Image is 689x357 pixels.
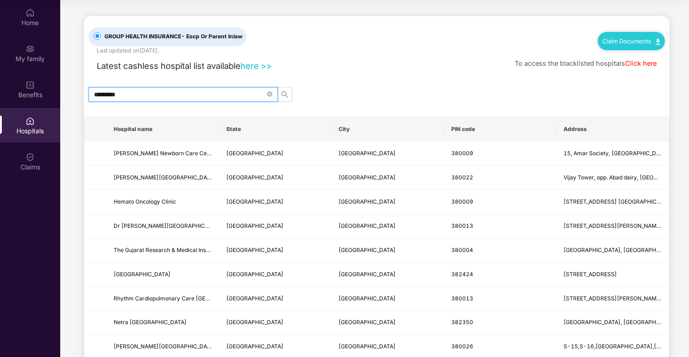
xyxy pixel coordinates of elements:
[564,247,680,253] span: [GEOGRAPHIC_DATA], [GEOGRAPHIC_DATA]
[339,150,396,157] span: [GEOGRAPHIC_DATA]
[331,142,444,166] td: AHMEDABAD
[277,87,292,102] button: search
[226,295,283,302] span: [GEOGRAPHIC_DATA]
[339,174,396,181] span: [GEOGRAPHIC_DATA]
[451,222,473,229] span: 380013
[114,174,290,181] span: [PERSON_NAME][GEOGRAPHIC_DATA] And [MEDICAL_DATA] Clinic
[219,311,332,335] td: Gujarat
[556,262,669,287] td: 301-303, Sona Cross Complex, New C G Road
[106,262,219,287] td: Netra Jyoti Hospital
[556,214,669,238] td: 3/B, Hasmukh Colony, Nr. Vijaynagar Petrol Pump,Naranpura
[26,44,35,53] img: svg+xml;base64,PHN2ZyB3aWR0aD0iMjAiIGhlaWdodD0iMjAiIHZpZXdCb3g9IjAgMCAyMCAyMCIgZmlsbD0ibm9uZSIgeG...
[114,271,171,278] span: [GEOGRAPHIC_DATA]
[515,59,625,68] span: To access the blacklisted hospitals
[226,247,283,253] span: [GEOGRAPHIC_DATA]
[219,262,332,287] td: Gujarat
[26,8,35,17] img: svg+xml;base64,PHN2ZyBpZD0iSG9tZSIgeG1sbnM9Imh0dHA6Ly93d3cudzMub3JnLzIwMDAvc3ZnIiB3aWR0aD0iMjAiIG...
[114,247,219,253] span: The Gujarat Research & Medical Institute
[625,59,657,68] a: Click here
[106,287,219,311] td: Rhythm Cardiopulmonary Care Centre And Medical Hospital
[114,126,212,133] span: Hospital name
[267,91,272,97] span: close-circle
[101,32,246,41] span: GROUP HEALTH INSURANCE
[444,117,557,142] th: PIN code
[226,271,283,278] span: [GEOGRAPHIC_DATA]
[339,343,396,350] span: [GEOGRAPHIC_DATA]
[331,262,444,287] td: AHMEDABAD
[451,198,473,205] span: 380009
[564,126,662,133] span: Address
[114,198,176,205] span: Hemato Oncology Clinic
[26,116,35,126] img: svg+xml;base64,PHN2ZyBpZD0iSG9zcGl0YWxzIiB4bWxucz0iaHR0cDovL3d3dy53My5vcmcvMjAwMC9zdmciIHdpZHRoPS...
[97,46,159,55] div: Last updated on [DATE] .
[556,117,669,142] th: Address
[106,238,219,262] td: The Gujarat Research & Medical Institute
[556,142,669,166] td: 15, Amar Society, Nr University Library, Navrangpura
[219,190,332,214] td: Gujarat
[240,61,272,71] a: here >>
[97,61,240,71] span: Latest cashless hospital list available
[451,319,473,325] span: 382350
[26,152,35,162] img: svg+xml;base64,PHN2ZyBpZD0iQ2xhaW0iIHhtbG5zPSJodHRwOi8vd3d3LnczLm9yZy8yMDAwL3N2ZyIgd2lkdGg9IjIwIi...
[219,117,332,142] th: State
[451,150,473,157] span: 380009
[114,295,253,302] span: Rhythm Cardiopulmonary Care [GEOGRAPHIC_DATA]
[331,287,444,311] td: AHMEDABAD
[331,117,444,142] th: City
[339,319,396,325] span: [GEOGRAPHIC_DATA]
[331,166,444,190] td: AHMEDABAD
[339,271,396,278] span: [GEOGRAPHIC_DATA]
[106,166,219,190] td: Dr Shailesh Shah Surgical Hospital And Endoscopy Clinic
[114,222,224,229] span: Dr [PERSON_NAME][GEOGRAPHIC_DATA]
[556,311,669,335] td: Trimurthi Complex, India Colony, Bapnagar,Near Bus Stand
[564,295,662,302] span: [STREET_ADDRESS][PERSON_NAME]
[181,33,242,40] span: - Escp Or Parent Inlaw
[451,343,473,350] span: 380026
[451,247,473,253] span: 380004
[114,319,187,325] span: Netra [GEOGRAPHIC_DATA]
[26,80,35,89] img: svg+xml;base64,PHN2ZyBpZD0iQmVuZWZpdHMiIHhtbG5zPSJodHRwOi8vd3d3LnczLm9yZy8yMDAwL3N2ZyIgd2lkdGg9Ij...
[339,295,396,302] span: [GEOGRAPHIC_DATA]
[339,247,396,253] span: [GEOGRAPHIC_DATA]
[114,150,237,157] span: [PERSON_NAME] Newborn Care Centre Pvt Ltd
[106,190,219,214] td: Hemato Oncology Clinic
[106,214,219,238] td: Dr Saurabh Shah Orthopaedic Hospital
[219,214,332,238] td: Gujarat
[556,287,669,311] td: FF, Shashwat Complex, Naranpura Cross Roads, Naranpura,Ahmedabad, 380013
[219,287,332,311] td: Gujarat
[331,214,444,238] td: AHMEDABAD
[451,295,473,302] span: 380013
[656,39,660,45] img: svg+xml;base64,PHN2ZyB4bWxucz0iaHR0cDovL3d3dy53My5vcmcvMjAwMC9zdmciIHdpZHRoPSIxMC40IiBoZWlnaHQ9Ij...
[219,238,332,262] td: Gujarat
[226,174,283,181] span: [GEOGRAPHIC_DATA]
[556,190,669,214] td: Hoc Vedanta Maninagar, 4Th Floor, Rudra Complex, Opp. Sankalp, Krishnabaug, Maninagar
[556,166,669,190] td: Vijay Tower, opp. Abad dairy, Kankaria.
[451,271,473,278] span: 382424
[564,271,617,278] span: [STREET_ADDRESS]
[331,238,444,262] td: AHMEDABAD
[219,166,332,190] td: Gujarat
[331,190,444,214] td: AHMEDABAD
[451,174,473,181] span: 380022
[106,142,219,166] td: Arpan Newborn Care Centre Pvt Ltd
[226,150,283,157] span: [GEOGRAPHIC_DATA]
[226,319,283,325] span: [GEOGRAPHIC_DATA]
[331,311,444,335] td: AHMEDABAD
[226,343,283,350] span: [GEOGRAPHIC_DATA]
[114,343,216,350] span: [PERSON_NAME][GEOGRAPHIC_DATA]
[278,91,292,98] span: search
[106,117,219,142] th: Hospital name
[267,90,272,99] span: close-circle
[602,37,660,45] a: Claim Documents
[226,198,283,205] span: [GEOGRAPHIC_DATA]
[556,238,669,262] td: Camp Road, Shahibaug
[219,142,332,166] td: Gujarat
[339,198,396,205] span: [GEOGRAPHIC_DATA]
[339,222,396,229] span: [GEOGRAPHIC_DATA]
[226,222,283,229] span: [GEOGRAPHIC_DATA]
[106,311,219,335] td: Netra Raksha Hospital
